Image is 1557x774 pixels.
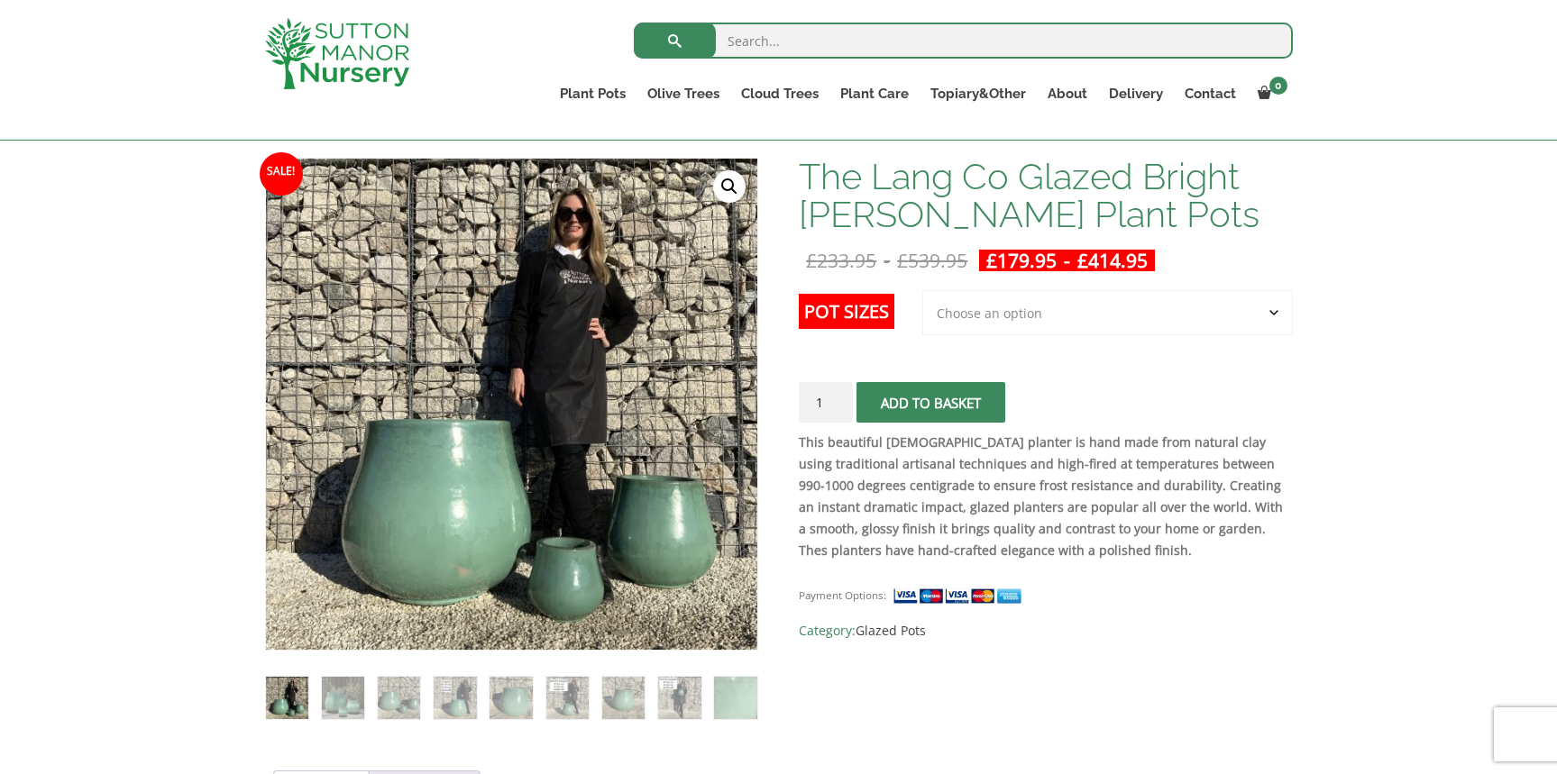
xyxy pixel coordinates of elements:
[799,250,975,271] del: -
[856,382,1005,423] button: Add to basket
[897,248,967,273] bdi: 539.95
[1037,81,1098,106] a: About
[979,250,1155,271] ins: -
[1098,81,1174,106] a: Delivery
[658,677,701,719] img: The Lang Co Glazed Bright Olive Green Plant Pots - Image 8
[1077,248,1088,273] span: £
[829,81,920,106] a: Plant Care
[1247,81,1293,106] a: 0
[490,677,532,719] img: The Lang Co Glazed Bright Olive Green Plant Pots - Image 5
[986,248,1057,273] bdi: 179.95
[546,677,589,719] img: The Lang Co Glazed Bright Olive Green Plant Pots - Image 6
[434,677,476,719] img: The Lang Co Glazed Bright Olive Green Plant Pots - Image 4
[806,248,817,273] span: £
[799,158,1292,233] h1: The Lang Co Glazed Bright [PERSON_NAME] Plant Pots
[897,248,908,273] span: £
[549,81,637,106] a: Plant Pots
[799,588,886,602] small: Payment Options:
[799,620,1292,642] span: Category:
[1077,248,1148,273] bdi: 414.95
[986,248,997,273] span: £
[1269,77,1287,95] span: 0
[713,170,746,203] a: View full-screen image gallery
[260,152,303,196] span: Sale!
[602,677,645,719] img: The Lang Co Glazed Bright Olive Green Plant Pots - Image 7
[856,622,926,639] a: Glazed Pots
[730,81,829,106] a: Cloud Trees
[265,18,409,89] img: logo
[920,81,1037,106] a: Topiary&Other
[634,23,1293,59] input: Search...
[322,677,364,719] img: The Lang Co Glazed Bright Olive Green Plant Pots - Image 2
[806,248,876,273] bdi: 233.95
[378,677,420,719] img: The Lang Co Glazed Bright Olive Green Plant Pots - Image 3
[799,294,894,329] label: Pot Sizes
[799,433,1283,559] strong: This beautiful [DEMOGRAPHIC_DATA] planter is hand made from natural clay using traditional artisa...
[714,677,756,719] img: The Lang Co Glazed Bright Olive Green Plant Pots - Image 9
[1174,81,1247,106] a: Contact
[893,587,1028,606] img: payment supported
[799,382,853,423] input: Product quantity
[266,677,308,719] img: The Lang Co Glazed Bright Olive Green Plant Pots
[637,81,730,106] a: Olive Trees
